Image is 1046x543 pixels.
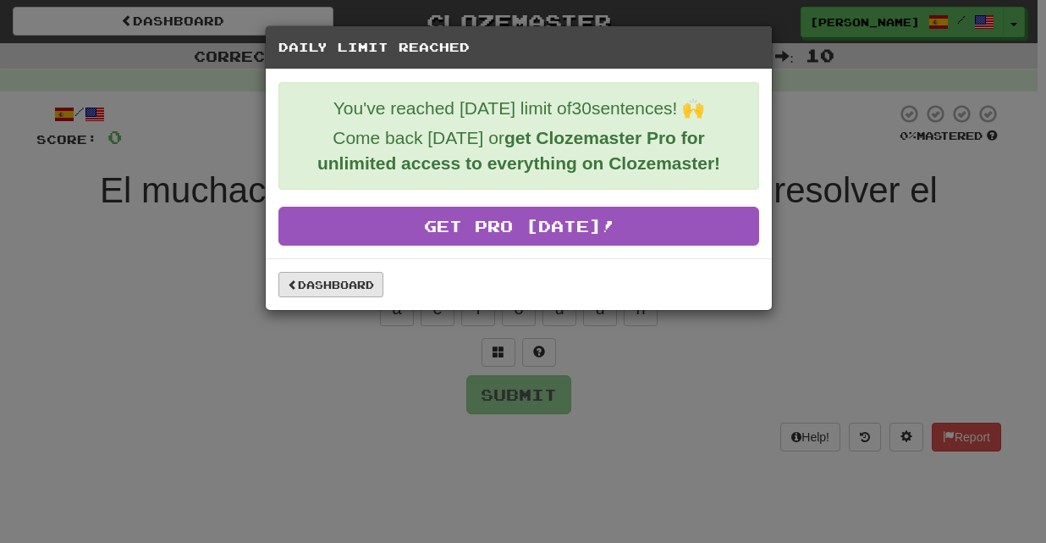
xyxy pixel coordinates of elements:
h5: Daily Limit Reached [278,39,759,56]
a: Dashboard [278,272,383,297]
strong: get Clozemaster Pro for unlimited access to everything on Clozemaster! [317,128,720,173]
a: Get Pro [DATE]! [278,207,759,246]
p: You've reached [DATE] limit of 30 sentences! 🙌 [292,96,746,121]
p: Come back [DATE] or [292,125,746,176]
